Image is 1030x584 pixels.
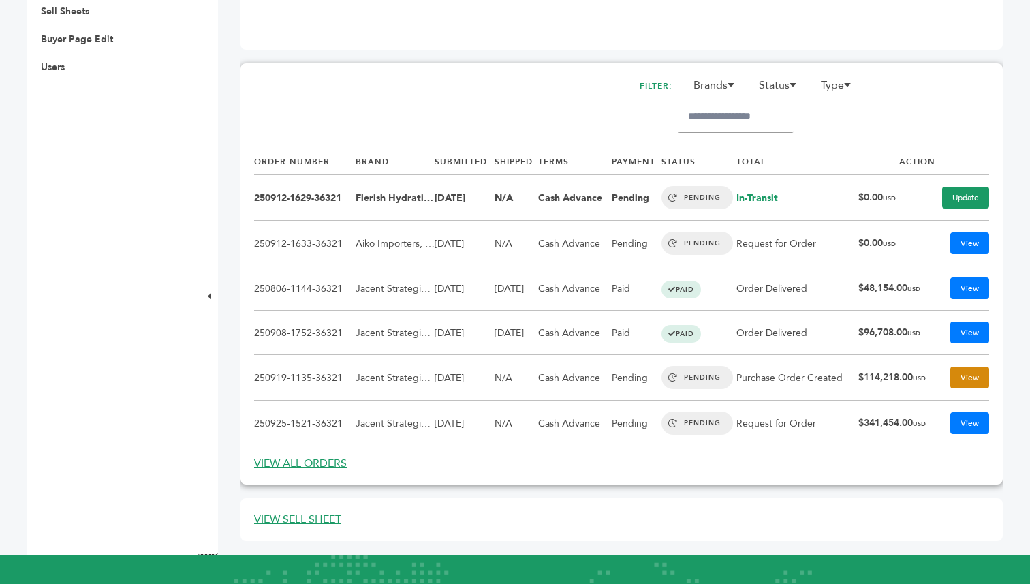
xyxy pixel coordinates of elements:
span: PENDING [661,186,733,209]
a: View [950,322,989,343]
span: PENDING [661,232,733,255]
td: Cash Advance [538,266,612,311]
td: Jacent Strategic Manufacturing, LLC [356,401,435,446]
th: TERMS [538,149,612,174]
h2: FILTER: [640,77,672,95]
td: $48,154.00 [858,266,935,311]
a: Update [942,187,989,209]
td: $341,454.00 [858,401,935,446]
td: Order Delivered [736,311,858,355]
td: Paid [612,311,661,355]
td: Jacent Strategic Manufacturing, LLC [356,355,435,401]
td: Pending [612,401,661,446]
th: TOTAL [736,149,858,174]
span: USD [883,194,896,202]
td: N/A [495,355,538,401]
a: 250925-1521-36321 [254,417,343,430]
a: 250912-1633-36321 [254,237,343,250]
li: Brands [687,77,749,100]
td: Aiko Importers, Inc. [356,221,435,266]
td: N/A [495,175,538,221]
span: PENDING [661,366,733,389]
td: Flerish Hydration, Inc. [356,175,435,221]
td: $0.00 [858,221,935,266]
td: Paid [612,266,661,311]
th: ORDER NUMBER [254,149,356,174]
td: In-Transit [736,175,858,221]
td: Jacent Strategic Manufacturing, LLC [356,311,435,355]
td: Pending [612,175,661,221]
td: [DATE] [435,355,495,401]
a: View [950,367,989,388]
td: $0.00 [858,175,935,221]
span: PAID [661,281,701,298]
a: View [950,412,989,434]
th: SHIPPED [495,149,538,174]
td: [DATE] [435,311,495,355]
a: 250806-1144-36321 [254,282,343,295]
td: $96,708.00 [858,311,935,355]
td: Pending [612,221,661,266]
td: [DATE] [435,401,495,446]
td: Cash Advance [538,355,612,401]
span: USD [913,374,926,382]
a: View [950,277,989,299]
th: ACTION [858,149,935,174]
td: Cash Advance [538,221,612,266]
li: Type [814,77,866,100]
span: USD [913,420,926,428]
span: PAID [661,325,701,343]
td: [DATE] [435,266,495,311]
th: SUBMITTED [435,149,495,174]
td: N/A [495,401,538,446]
a: VIEW ALL ORDERS [254,456,347,471]
td: Request for Order [736,221,858,266]
td: Order Delivered [736,266,858,311]
td: Cash Advance [538,311,612,355]
td: [DATE] [495,266,538,311]
span: PENDING [661,412,733,435]
a: 250908-1752-36321 [254,326,343,339]
a: VIEW SELL SHEET [254,512,341,527]
li: Status [752,77,811,100]
td: Request for Order [736,401,858,446]
th: STATUS [661,149,736,174]
td: [DATE] [435,221,495,266]
td: Cash Advance [538,175,612,221]
a: Sell Sheets [41,5,89,18]
td: [DATE] [435,175,495,221]
a: View [950,232,989,254]
td: [DATE] [495,311,538,355]
td: Jacent Strategic Manufacturing, LLC [356,266,435,311]
td: Pending [612,355,661,401]
span: USD [907,329,920,337]
a: Buyer Page Edit [41,33,113,46]
th: BRAND [356,149,435,174]
a: 250919-1135-36321 [254,371,343,384]
td: N/A [495,221,538,266]
input: Filter by keywords [678,100,794,133]
td: Purchase Order Created [736,355,858,401]
a: 250912-1629-36321 [254,191,341,204]
a: Users [41,61,65,74]
span: USD [883,240,896,248]
span: USD [907,285,920,293]
td: $114,218.00 [858,355,935,401]
th: PAYMENT [612,149,661,174]
td: Cash Advance [538,401,612,446]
